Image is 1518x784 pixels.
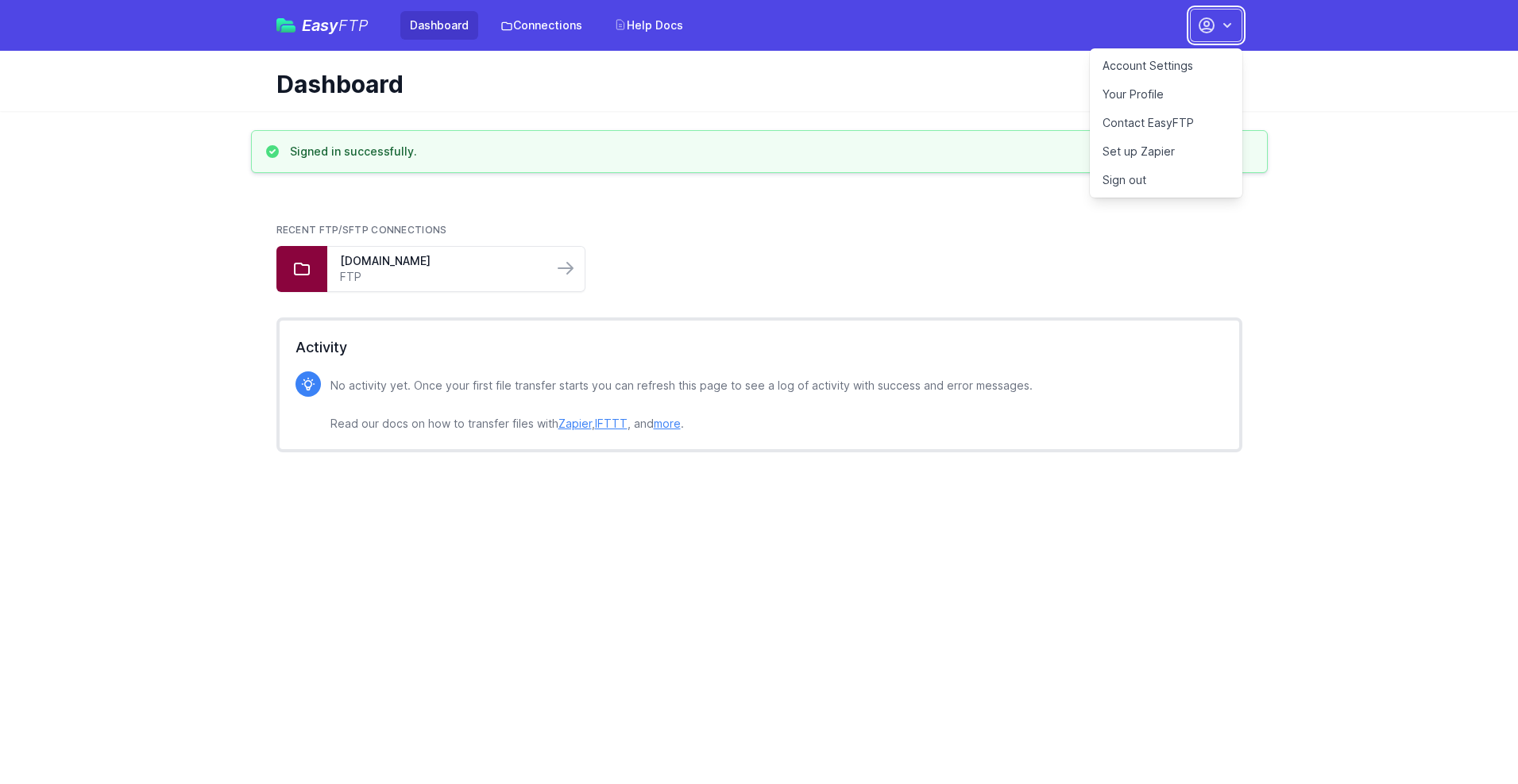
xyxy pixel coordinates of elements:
h3: Signed in successfully. [290,144,417,159]
h1: Dashboard [276,70,1230,98]
iframe: Drift Widget Chat Controller [1439,705,1499,765]
a: Connections [491,11,592,40]
a: Set up Zapier [1090,137,1242,166]
h2: Recent FTP/SFTP Connections [276,224,1242,236]
a: Contact EasyFTP [1090,109,1242,137]
span: Easy [302,17,369,33]
img: easyftp_logo.png [276,18,295,33]
a: Your Profile [1090,80,1242,109]
h2: Activity [295,336,1223,359]
a: Dashboard [400,11,478,40]
a: Sign out [1090,166,1242,194]
a: Account Settings [1090,52,1242,80]
a: IFTTT [595,417,628,430]
a: EasyFTP [276,17,369,33]
a: FTP [340,269,540,285]
a: Zapier [558,417,592,430]
p: No activity yet. Once your first file transfer starts you can refresh this page to see a log of a... [330,376,1033,433]
a: Help Docs [604,11,693,40]
span: FTP [338,16,369,35]
a: [DOMAIN_NAME] [340,253,540,269]
a: more [654,417,681,430]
